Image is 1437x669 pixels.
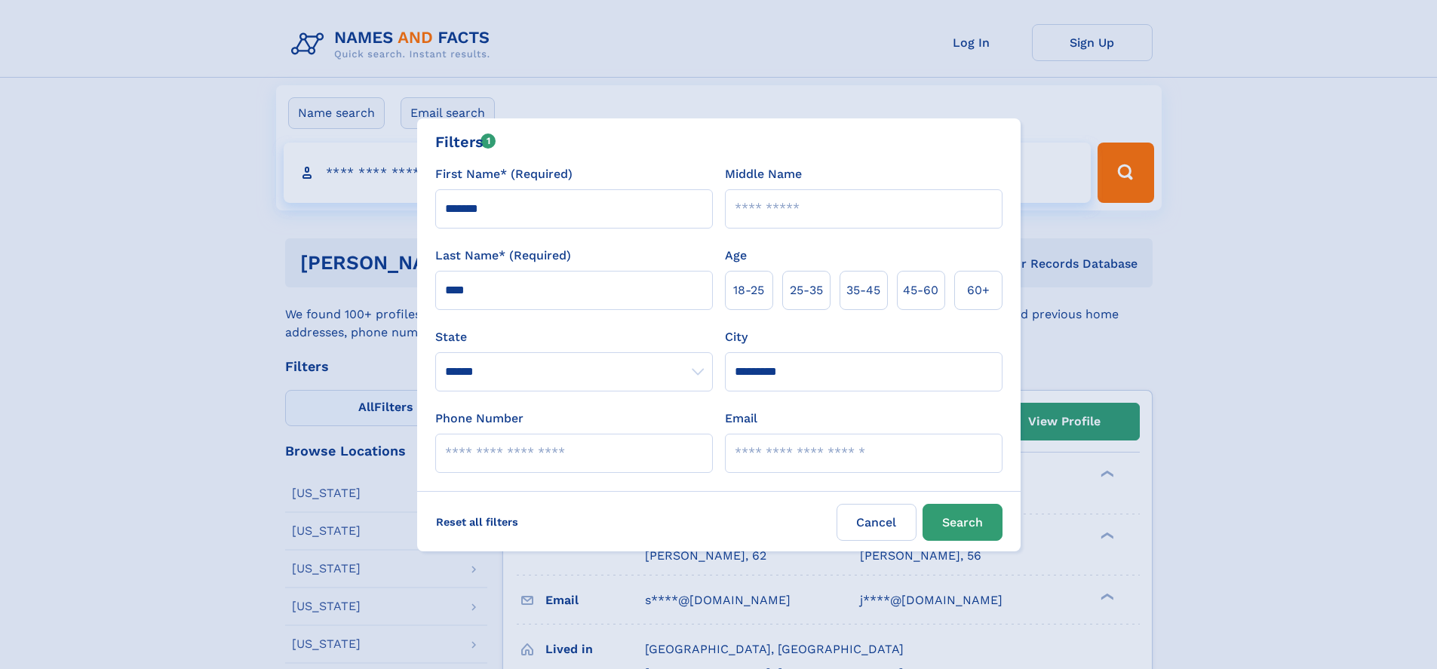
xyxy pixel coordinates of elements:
[967,281,990,299] span: 60+
[725,165,802,183] label: Middle Name
[725,328,748,346] label: City
[435,130,496,153] div: Filters
[837,504,917,541] label: Cancel
[903,281,938,299] span: 45‑60
[725,410,757,428] label: Email
[435,165,573,183] label: First Name* (Required)
[733,281,764,299] span: 18‑25
[435,247,571,265] label: Last Name* (Required)
[426,504,528,540] label: Reset all filters
[790,281,823,299] span: 25‑35
[923,504,1003,541] button: Search
[435,328,713,346] label: State
[725,247,747,265] label: Age
[846,281,880,299] span: 35‑45
[435,410,524,428] label: Phone Number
